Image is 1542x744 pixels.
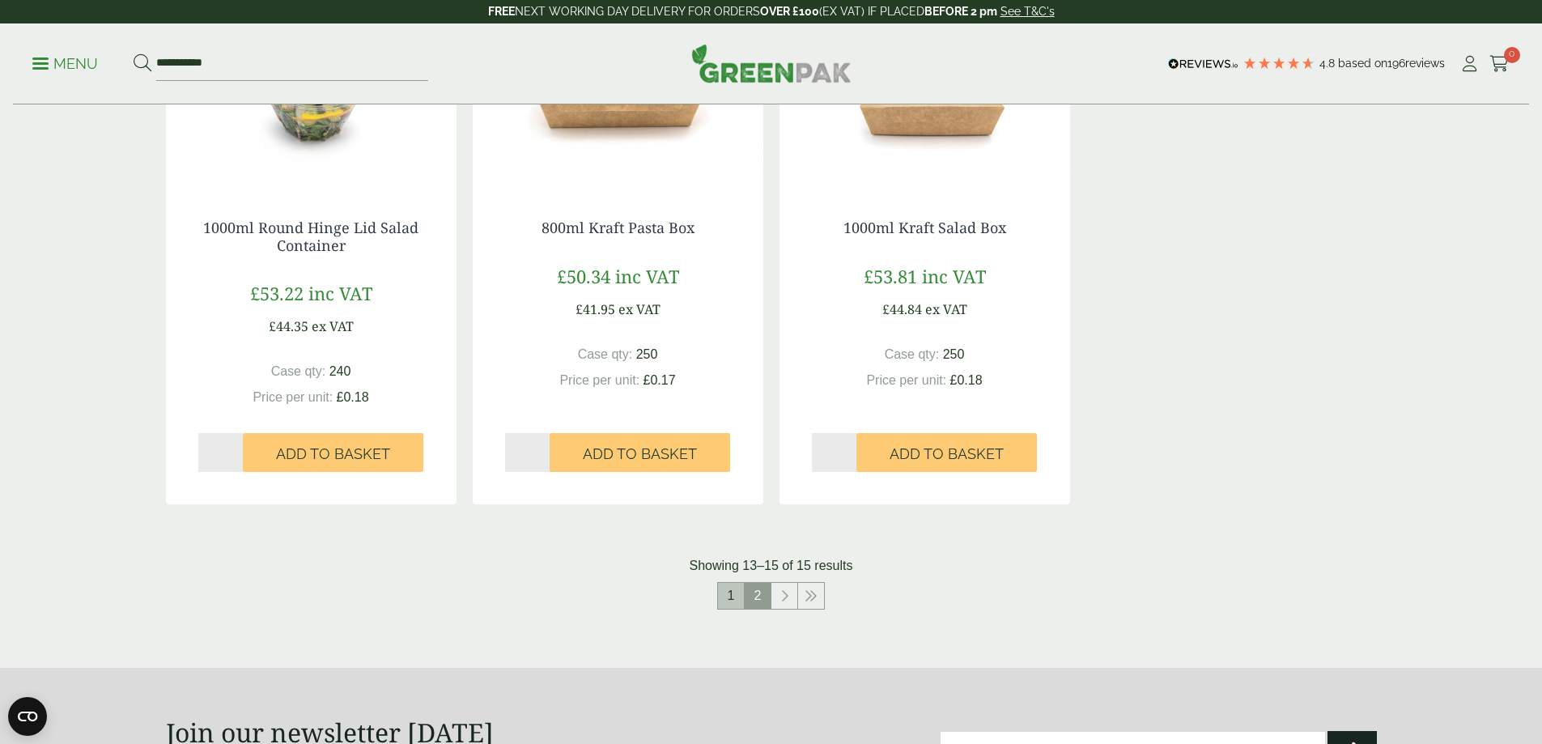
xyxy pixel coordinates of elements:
[250,281,304,305] span: £53.22
[542,218,695,237] a: 800ml Kraft Pasta Box
[760,5,819,18] strong: OVER £100
[866,373,946,387] span: Price per unit:
[32,54,98,70] a: Menu
[559,373,639,387] span: Price per unit:
[271,364,326,378] span: Case qty:
[885,347,940,361] span: Case qty:
[690,556,853,576] p: Showing 13–15 of 15 results
[337,390,369,404] span: £0.18
[1168,58,1238,70] img: REVIEWS.io
[308,281,372,305] span: inc VAT
[1405,57,1445,70] span: reviews
[243,433,423,472] button: Add to Basket
[488,5,515,18] strong: FREE
[578,347,633,361] span: Case qty:
[843,218,1006,237] a: 1000ml Kraft Salad Box
[924,5,997,18] strong: BEFORE 2 pm
[583,445,697,463] span: Add to Basket
[8,697,47,736] button: Open CMP widget
[636,347,658,361] span: 250
[644,373,676,387] span: £0.17
[312,317,354,335] span: ex VAT
[745,583,771,609] span: 2
[943,347,965,361] span: 250
[1000,5,1055,18] a: See T&C's
[32,54,98,74] p: Menu
[950,373,983,387] span: £0.18
[557,264,610,288] span: £50.34
[1489,56,1510,72] i: Cart
[329,364,351,378] span: 240
[576,300,615,318] span: £41.95
[1459,56,1480,72] i: My Account
[618,300,661,318] span: ex VAT
[925,300,967,318] span: ex VAT
[1489,52,1510,76] a: 0
[253,390,333,404] span: Price per unit:
[1319,57,1338,70] span: 4.8
[1243,56,1315,70] div: 4.79 Stars
[269,317,308,335] span: £44.35
[1338,57,1387,70] span: Based on
[856,433,1037,472] button: Add to Basket
[882,300,922,318] span: £44.84
[922,264,986,288] span: inc VAT
[864,264,917,288] span: £53.81
[718,583,744,609] a: 1
[276,445,390,463] span: Add to Basket
[691,44,852,83] img: GreenPak Supplies
[1387,57,1405,70] span: 196
[615,264,679,288] span: inc VAT
[203,218,418,255] a: 1000ml Round Hinge Lid Salad Container
[550,433,730,472] button: Add to Basket
[890,445,1004,463] span: Add to Basket
[1504,47,1520,63] span: 0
